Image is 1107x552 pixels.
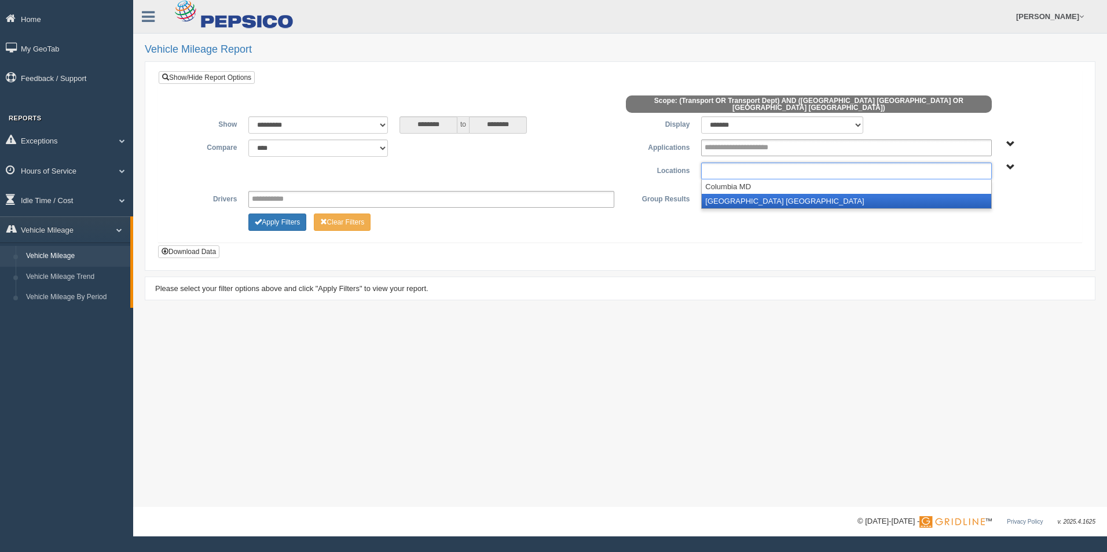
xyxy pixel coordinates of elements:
label: Show [167,116,243,130]
label: Display [620,116,695,130]
span: v. 2025.4.1625 [1058,518,1095,525]
a: Vehicle Mileage By Period [21,287,130,308]
label: Locations [620,163,695,176]
a: Vehicle Mileage Trend [21,267,130,288]
h2: Vehicle Mileage Report [145,44,1095,56]
button: Change Filter Options [314,214,371,231]
img: Gridline [919,516,985,528]
a: Privacy Policy [1007,518,1043,525]
div: © [DATE]-[DATE] - ™ [857,516,1095,528]
button: Download Data [158,245,219,258]
li: [GEOGRAPHIC_DATA] [GEOGRAPHIC_DATA] [702,194,991,208]
label: Applications [620,139,695,153]
label: Compare [167,139,243,153]
span: to [457,116,469,134]
span: Please select your filter options above and click "Apply Filters" to view your report. [155,284,428,293]
label: Drivers [167,191,243,205]
li: Columbia MD [702,179,991,194]
label: Group Results [620,191,695,205]
a: Show/Hide Report Options [159,71,255,84]
a: Vehicle Mileage [21,246,130,267]
button: Change Filter Options [248,214,306,231]
span: Scope: (Transport OR Transport Dept) AND ([GEOGRAPHIC_DATA] [GEOGRAPHIC_DATA] OR [GEOGRAPHIC_DATA... [626,95,992,113]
